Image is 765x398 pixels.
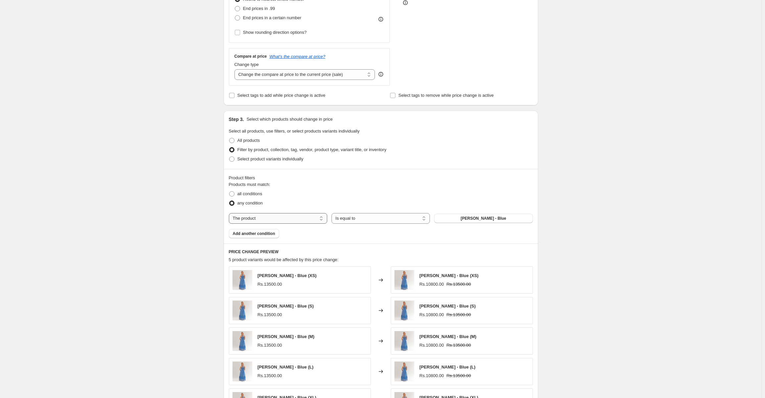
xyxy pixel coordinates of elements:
[258,334,315,339] span: [PERSON_NAME] - Blue (M)
[232,331,252,351] img: 121681_80x.jpg
[237,93,326,98] span: Select tags to add while price change is active
[258,282,282,287] span: Rs.13500.00
[229,229,279,238] button: Add another condition
[446,282,471,287] span: Rs.13500.00
[237,156,303,161] span: Select product variants individually
[258,304,314,309] span: [PERSON_NAME] - Blue (S)
[243,30,307,35] span: Show rounding direction options?
[258,312,282,317] span: Rs.13500.00
[398,93,494,98] span: Select tags to remove while price change is active
[420,343,444,348] span: Rs.10800.00
[229,249,533,255] h6: PRICE CHANGE PREVIEW
[394,331,414,351] img: 121681_80x.jpg
[420,365,476,370] span: [PERSON_NAME] - Blue (L)
[420,304,476,309] span: [PERSON_NAME] - Blue (S)
[232,362,252,381] img: 121681_80x.jpg
[420,282,444,287] span: Rs.10800.00
[229,175,533,181] div: Product filters
[394,270,414,290] img: 121681_80x.jpg
[232,270,252,290] img: 121681_80x.jpg
[446,343,471,348] span: Rs.13500.00
[246,116,332,123] p: Select which products should change in price
[420,273,479,278] span: [PERSON_NAME] - Blue (XS)
[229,116,244,123] h2: Step 3.
[232,301,252,320] img: 121681_80x.jpg
[237,147,386,152] span: Filter by product, collection, tag, vendor, product type, variant title, or inventory
[394,301,414,320] img: 121681_80x.jpg
[243,6,275,11] span: End prices in .99
[237,191,262,196] span: all conditions
[446,312,471,317] span: Rs.13500.00
[270,54,326,59] button: What's the compare at price?
[420,312,444,317] span: Rs.10800.00
[243,15,301,20] span: End prices in a certain number
[420,334,477,339] span: [PERSON_NAME] - Blue (M)
[237,200,263,205] span: any condition
[234,62,259,67] span: Change type
[229,182,271,187] span: Products must match:
[258,343,282,348] span: Rs.13500.00
[420,373,444,378] span: Rs.10800.00
[229,129,360,134] span: Select all products, use filters, or select products variants individually
[233,231,275,236] span: Add another condition
[394,362,414,381] img: 121681_80x.jpg
[258,365,314,370] span: [PERSON_NAME] - Blue (L)
[258,273,317,278] span: [PERSON_NAME] - Blue (XS)
[237,138,260,143] span: All products
[446,373,471,378] span: Rs.13500.00
[234,54,267,59] h3: Compare at price
[229,257,338,262] span: 5 product variants would be affected by this price change:
[378,71,384,78] div: help
[434,214,533,223] button: Aida Maxi - Blue
[461,216,506,221] span: [PERSON_NAME] - Blue
[258,373,282,378] span: Rs.13500.00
